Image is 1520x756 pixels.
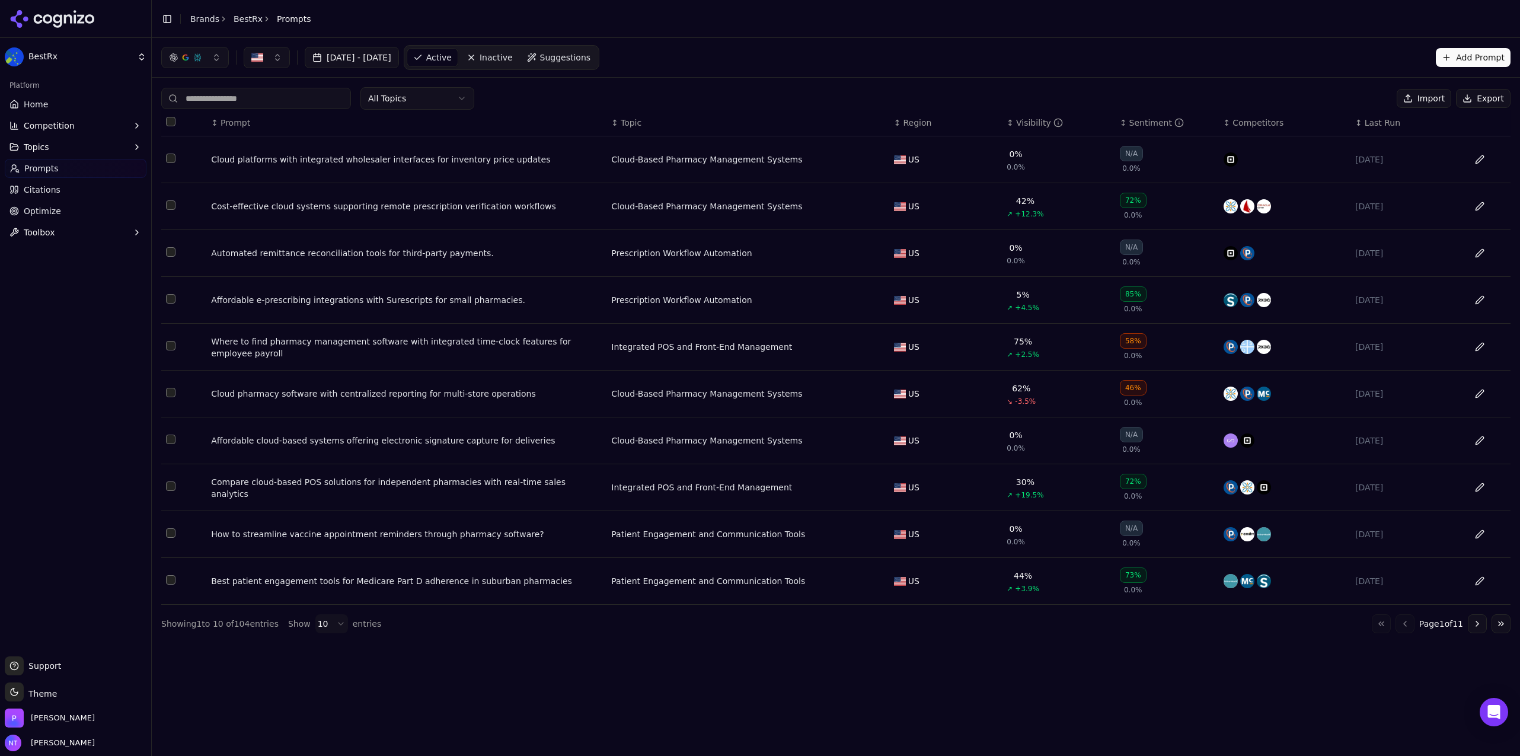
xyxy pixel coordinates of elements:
[1120,474,1147,489] div: 72%
[5,116,146,135] button: Competition
[1015,490,1043,500] span: +19.5%
[1007,350,1013,359] span: ↗
[1224,152,1238,167] img: square
[1219,110,1350,136] th: Competitors
[211,476,602,500] a: Compare cloud-based POS solutions for independent pharmacies with real-time sales analytics
[1470,244,1489,263] button: Edit in sheet
[894,530,906,539] img: US flag
[1007,209,1013,219] span: ↗
[1355,435,1449,446] div: [DATE]
[894,249,906,258] img: US flag
[621,117,641,129] span: Topic
[1257,527,1271,541] img: enlivenhealth
[1240,340,1254,354] img: liberty software
[1016,117,1063,129] div: Visibility
[1224,199,1238,213] img: primerx
[611,481,792,493] div: Integrated POS and Front-End Management
[1365,117,1400,129] span: Last Run
[211,117,602,129] div: ↕Prompt
[1115,110,1219,136] th: sentiment
[611,200,802,212] div: Cloud-Based Pharmacy Management Systems
[1257,574,1271,588] img: surescripts
[166,294,175,304] button: Select row 4
[211,575,602,587] a: Best patient engagement tools for Medicare Part D adherence in suburban pharmacies
[1009,429,1022,441] div: 0%
[908,388,919,400] span: US
[166,575,175,585] button: Select row 10
[5,202,146,221] a: Optimize
[611,435,802,446] div: Cloud-Based Pharmacy Management Systems
[1224,340,1238,354] img: pioneerrx
[611,341,792,353] a: Integrated POS and Front-End Management
[908,528,919,540] span: US
[5,138,146,157] button: Topics
[1120,193,1147,208] div: 72%
[1436,48,1511,67] button: Add Prompt
[611,388,802,400] a: Cloud-Based Pharmacy Management Systems
[24,660,61,672] span: Support
[1016,195,1034,207] div: 42%
[1124,351,1142,361] span: 0.0%
[480,52,513,63] span: Inactive
[1355,481,1449,493] div: [DATE]
[908,154,919,165] span: US
[1355,388,1449,400] div: [DATE]
[894,117,998,129] div: ↕Region
[1355,575,1449,587] div: [DATE]
[908,575,919,587] span: US
[1240,433,1254,448] img: square
[1355,117,1449,129] div: ↕Last Run
[1015,397,1036,406] span: -3.5%
[1120,567,1147,583] div: 73%
[1129,117,1184,129] div: Sentiment
[1122,164,1141,173] span: 0.0%
[1257,293,1271,307] img: rx30
[1015,584,1039,594] span: +3.9%
[166,481,175,491] button: Select row 8
[1232,117,1283,129] span: Competitors
[1120,427,1143,442] div: N/A
[606,110,889,136] th: Topic
[161,110,1511,605] div: Data table
[353,618,382,630] span: entries
[211,247,602,259] a: Automated remittance reconciliation tools for third-party payments.
[190,14,219,24] a: Brands
[611,247,752,259] a: Prescription Workflow Automation
[1120,521,1143,536] div: N/A
[1007,584,1013,594] span: ↗
[251,52,263,63] img: US
[1122,257,1141,267] span: 0.0%
[611,154,802,165] div: Cloud-Based Pharmacy Management Systems
[1470,337,1489,356] button: Edit in sheet
[1350,110,1454,136] th: Last Run
[1240,199,1254,213] img: redsail technologies
[1002,110,1115,136] th: brandMentionRate
[1124,398,1142,407] span: 0.0%
[1224,117,1346,129] div: ↕Competitors
[611,528,805,540] a: Patient Engagement and Communication Tools
[540,52,591,63] span: Suggestions
[211,388,602,400] div: Cloud pharmacy software with centralized reporting for multi-store operations
[5,735,21,751] img: Nate Tower
[5,5,173,15] p: Analytics Inspector 1.7.0
[234,13,263,25] a: BestRx
[894,483,906,492] img: US flag
[5,76,146,95] div: Platform
[1470,150,1489,169] button: Edit in sheet
[305,47,399,68] button: [DATE] - [DATE]
[5,47,24,66] img: BestRx
[908,247,919,259] span: US
[1240,480,1254,495] img: primerx
[1240,574,1254,588] img: mckesson
[1120,333,1147,349] div: 58%
[1257,387,1271,401] img: mckesson
[5,223,146,242] button: Toolbox
[211,154,602,165] a: Cloud platforms with integrated wholesaler interfaces for inventory price updates
[5,709,24,728] img: Perrill
[611,575,805,587] a: Patient Engagement and Communication Tools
